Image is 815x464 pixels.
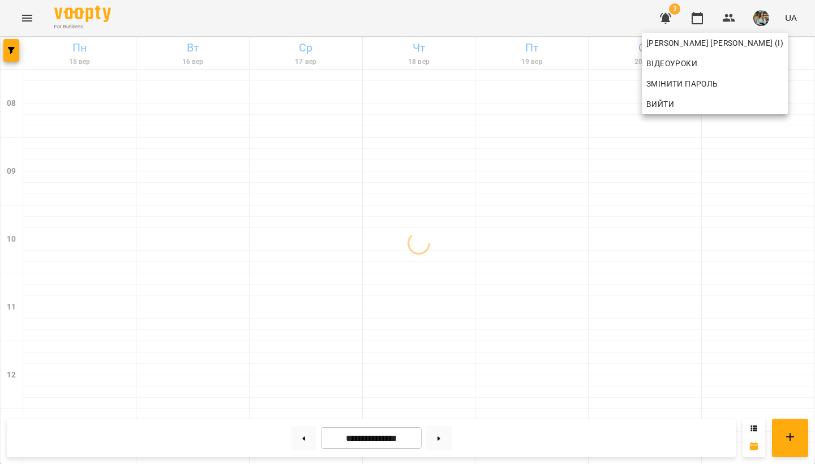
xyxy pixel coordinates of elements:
[642,33,788,53] a: [PERSON_NAME] [PERSON_NAME] (і)
[646,57,697,70] span: Відеоуроки
[642,74,788,94] a: Змінити пароль
[642,53,702,74] a: Відеоуроки
[646,36,783,50] span: [PERSON_NAME] [PERSON_NAME] (і)
[642,94,788,114] button: Вийти
[646,77,783,91] span: Змінити пароль
[646,97,674,111] span: Вийти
